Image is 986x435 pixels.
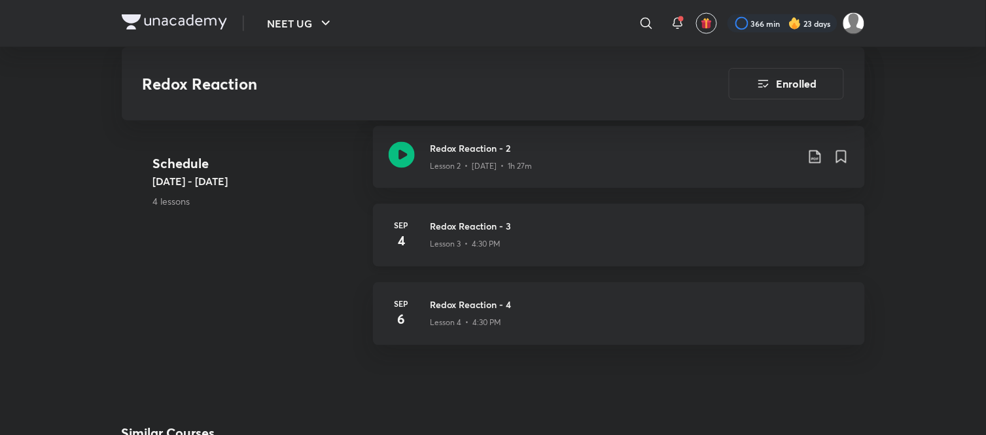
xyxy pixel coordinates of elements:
[389,298,415,310] h6: Sep
[843,12,865,35] img: Amisha Rani
[373,283,865,361] a: Sep6Redox Reaction - 4Lesson 4 • 4:30 PM
[389,310,415,330] h4: 6
[373,126,865,204] a: Redox Reaction - 2Lesson 2 • [DATE] • 1h 27m
[389,220,415,232] h6: Sep
[431,142,797,156] h3: Redox Reaction - 2
[431,161,533,173] p: Lesson 2 • [DATE] • 1h 27m
[122,14,227,30] img: Company Logo
[729,68,844,99] button: Enrolled
[788,17,801,30] img: streak
[701,18,713,29] img: avatar
[431,239,501,251] p: Lesson 3 • 4:30 PM
[122,14,227,33] a: Company Logo
[153,154,362,173] h4: Schedule
[153,173,362,189] h5: [DATE] - [DATE]
[431,298,849,312] h3: Redox Reaction - 4
[373,204,865,283] a: Sep4Redox Reaction - 3Lesson 3 • 4:30 PM
[389,232,415,251] h4: 4
[431,220,849,234] h3: Redox Reaction - 3
[143,75,655,94] h3: Redox Reaction
[153,194,362,208] p: 4 lessons
[260,10,342,37] button: NEET UG
[431,317,502,329] p: Lesson 4 • 4:30 PM
[696,13,717,34] button: avatar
